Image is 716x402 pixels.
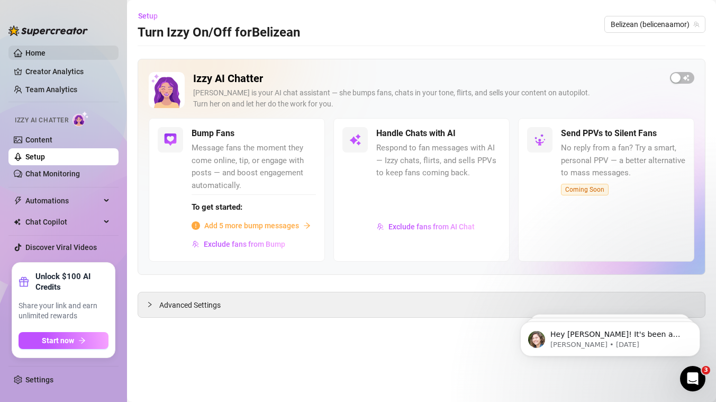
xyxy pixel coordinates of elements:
[25,213,101,230] span: Chat Copilot
[138,7,166,24] button: Setup
[25,153,45,161] a: Setup
[376,127,456,140] h5: Handle Chats with AI
[680,366,705,391] iframe: Intercom live chat
[25,63,110,80] a: Creator Analytics
[19,276,29,287] span: gift
[192,142,316,192] span: Message fans the moment they come online, tip, or engage with posts — and boost engagement automa...
[693,21,700,28] span: team
[561,184,609,195] span: Coming Soon
[138,12,158,20] span: Setup
[147,299,159,310] div: collapsed
[204,220,299,231] span: Add 5 more bump messages
[192,221,200,230] span: info-circle
[19,332,108,349] button: Start nowarrow-right
[504,299,716,373] iframe: Intercom notifications message
[14,196,22,205] span: thunderbolt
[138,24,300,41] h3: Turn Izzy On/Off for Belizean
[561,127,657,140] h5: Send PPVs to Silent Fans
[192,202,242,212] strong: To get started:
[193,87,661,110] div: [PERSON_NAME] is your AI chat assistant — she bumps fans, chats in your tone, flirts, and sells y...
[19,301,108,321] span: Share your link and earn unlimited rewards
[611,16,699,32] span: Belizean (belicenaamor)
[533,133,546,146] img: svg%3e
[147,301,153,308] span: collapsed
[376,142,501,180] span: Respond to fan messages with AI — Izzy chats, flirts, and sells PPVs to keep fans coming back.
[25,49,46,57] a: Home
[192,240,200,248] img: svg%3e
[303,222,311,229] span: arrow-right
[72,111,89,127] img: AI Chatter
[42,336,74,345] span: Start now
[25,136,52,144] a: Content
[349,133,361,146] img: svg%3e
[25,85,77,94] a: Team Analytics
[25,169,80,178] a: Chat Monitoring
[25,192,101,209] span: Automations
[15,115,68,126] span: Izzy AI Chatter
[377,223,384,230] img: svg%3e
[561,142,685,180] span: No reply from a fan? Try a smart, personal PPV — a better alternative to mass messages.
[192,236,286,253] button: Exclude fans from Bump
[164,133,177,146] img: svg%3e
[388,222,475,231] span: Exclude fans from AI Chat
[159,299,221,311] span: Advanced Settings
[204,240,285,248] span: Exclude fans from Bump
[149,72,185,108] img: Izzy AI Chatter
[8,25,88,36] img: logo-BBDzfeDw.svg
[376,218,475,235] button: Exclude fans from AI Chat
[14,218,21,226] img: Chat Copilot
[35,271,108,292] strong: Unlock $100 AI Credits
[192,127,234,140] h5: Bump Fans
[78,337,86,344] span: arrow-right
[702,366,710,374] span: 3
[25,243,97,252] a: Discover Viral Videos
[193,72,661,85] h2: Izzy AI Chatter
[25,376,53,384] a: Settings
